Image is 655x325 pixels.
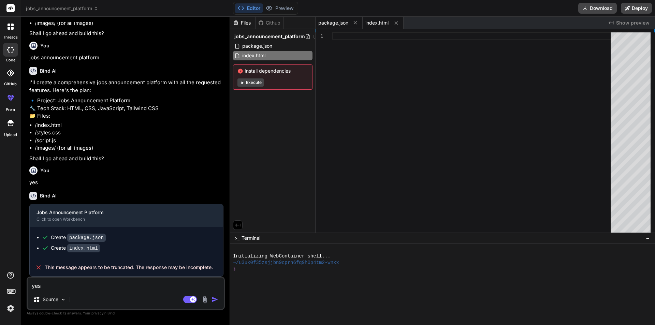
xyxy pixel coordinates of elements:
[234,235,239,241] span: >_
[201,296,209,304] img: attachment
[91,311,104,315] span: privacy
[621,3,652,14] button: Deploy
[233,253,331,260] span: Initializing WebContainer shell...
[29,54,223,62] p: jobs announcement platform
[316,32,323,40] div: 1
[578,3,617,14] button: Download
[37,217,205,222] div: Click to open Workbench
[234,33,305,40] span: jobs_announcement_platform
[4,81,17,87] label: GitHub
[37,209,205,216] div: Jobs Announcement Platform
[26,5,98,12] span: jobs_announcement_platform
[40,167,49,174] h6: You
[233,266,236,272] span: ❯
[235,3,263,13] button: Editor
[35,137,223,145] li: /script.js
[644,233,651,243] button: −
[45,264,213,271] span: This message appears to be truncated. The response may be incomplete.
[29,179,223,187] p: yes
[29,97,223,120] p: 🔹 Project: Jobs Announcement Platform 🔧 Tech Stack: HTML, CSS, JavaScript, Tailwind CSS 📁 Files:
[35,144,223,152] li: /images/ (for all images)
[646,235,650,241] span: −
[5,302,16,314] img: settings
[35,19,223,27] li: /images/ (for all images)
[365,19,389,26] span: index.html
[35,121,223,129] li: /index.html
[27,310,225,316] p: Always double-check its answers. Your in Bind
[242,42,273,50] span: package.json
[29,30,223,38] p: Shall I go ahead and build this?
[40,42,49,49] h6: You
[256,19,283,26] div: Github
[40,68,57,74] h6: Bind AI
[237,68,308,74] span: Install dependencies
[30,204,212,227] button: Jobs Announcement PlatformClick to open Workbench
[67,234,106,242] code: package.json
[4,132,17,138] label: Upload
[318,19,348,26] span: package.json
[616,19,650,26] span: Show preview
[43,296,58,303] p: Source
[6,107,15,113] label: prem
[67,244,100,252] code: index.html
[3,34,18,40] label: threads
[212,296,218,303] img: icon
[60,297,66,302] img: Pick Models
[263,3,296,13] button: Preview
[51,234,106,241] div: Create
[35,129,223,137] li: /styles.css
[237,78,264,87] button: Execute
[6,57,15,63] label: code
[51,245,100,252] div: Create
[233,260,339,266] span: ~/u3uk0f35zsjjbn9cprh6fq9h0p4tm2-wnxx
[40,192,57,199] h6: Bind AI
[242,51,266,60] span: index.html
[242,235,260,241] span: Terminal
[230,19,255,26] div: Files
[29,79,223,94] p: I'll create a comprehensive jobs announcement platform with all the requested features. Here's th...
[29,155,223,163] p: Shall I go ahead and build this?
